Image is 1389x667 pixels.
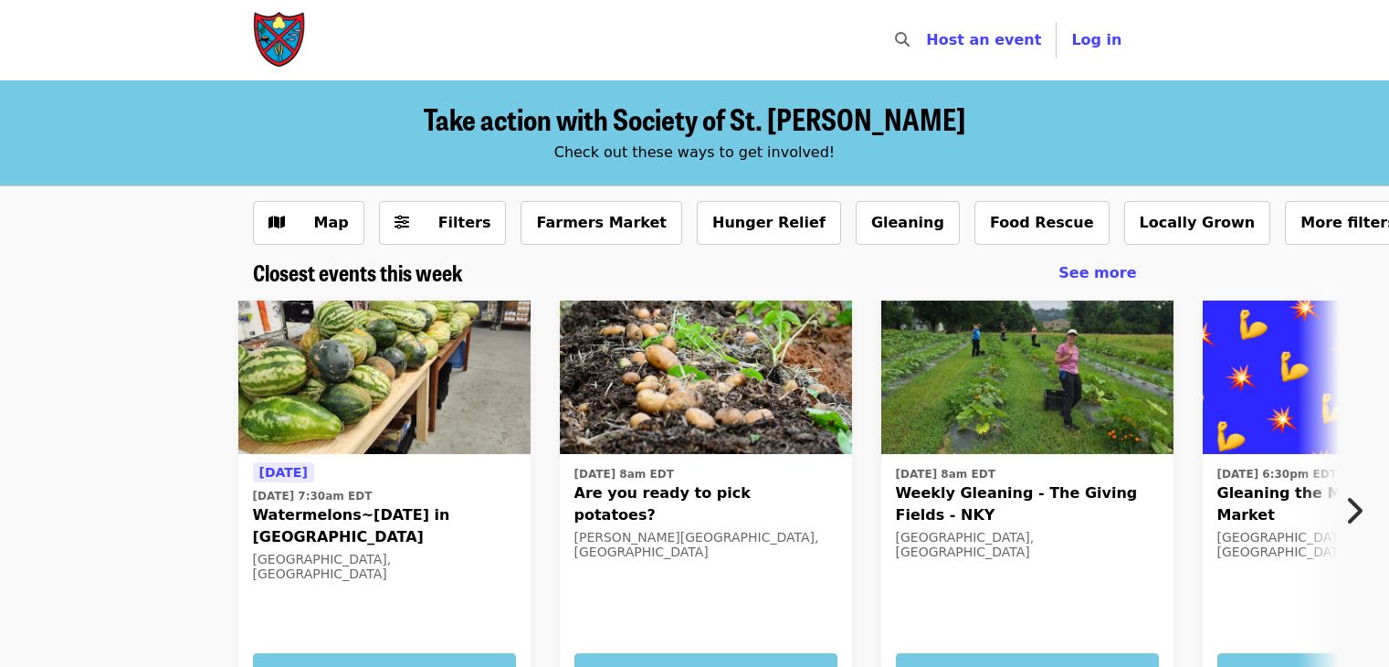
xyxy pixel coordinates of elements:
div: Closest events this week [238,259,1152,286]
span: Take action with Society of St. [PERSON_NAME] [424,97,965,140]
span: Watermelons~[DATE] in [GEOGRAPHIC_DATA] [253,504,516,548]
img: Are you ready to pick potatoes? organized by Society of St. Andrew [560,301,852,454]
button: Next item [1329,485,1389,536]
span: [DATE] [259,465,308,480]
img: Watermelons~Monday in Concord organized by Society of St. Andrew [238,301,531,454]
img: Weekly Gleaning - The Giving Fields - NKY organized by Society of St. Andrew [881,301,1173,454]
div: [PERSON_NAME][GEOGRAPHIC_DATA], [GEOGRAPHIC_DATA] [574,530,837,561]
a: See more [1058,262,1136,284]
time: [DATE] 8am EDT [574,466,674,482]
span: See more [1058,264,1136,281]
img: Society of St. Andrew - Home [253,11,308,69]
time: [DATE] 7:30am EDT [253,488,373,504]
span: Filters [438,214,491,231]
a: Host an event [926,31,1041,48]
button: Locally Grown [1124,201,1271,245]
span: Log in [1071,31,1121,48]
div: [GEOGRAPHIC_DATA], [GEOGRAPHIC_DATA] [896,530,1159,561]
button: Food Rescue [974,201,1110,245]
time: [DATE] 6:30pm EDT [1217,466,1337,482]
button: Gleaning [856,201,960,245]
button: Filters (0 selected) [379,201,507,245]
button: Show map view [253,201,364,245]
button: Log in [1057,22,1136,58]
span: Map [314,214,349,231]
a: Closest events this week [253,259,463,286]
button: Hunger Relief [697,201,841,245]
div: Check out these ways to get involved! [253,142,1137,164]
button: Farmers Market [521,201,682,245]
i: chevron-right icon [1344,493,1363,528]
span: Closest events this week [253,256,463,288]
span: Weekly Gleaning - The Giving Fields - NKY [896,482,1159,526]
i: sliders-h icon [395,214,409,231]
span: Are you ready to pick potatoes? [574,482,837,526]
div: [GEOGRAPHIC_DATA], [GEOGRAPHIC_DATA] [253,552,516,583]
i: search icon [895,31,910,48]
i: map icon [268,214,285,231]
input: Search [921,18,935,62]
time: [DATE] 8am EDT [896,466,995,482]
